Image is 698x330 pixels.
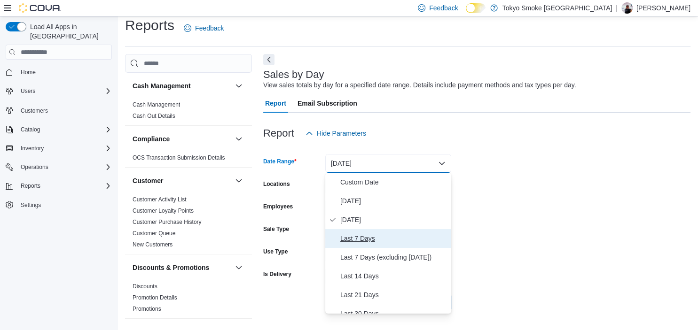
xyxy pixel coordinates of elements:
[125,99,252,125] div: Cash Management
[133,241,173,248] span: New Customers
[621,2,633,14] div: Glenn Cook
[133,263,209,272] h3: Discounts & Promotions
[17,105,52,116] a: Customers
[340,214,447,225] span: [DATE]
[125,16,174,35] h1: Reports
[340,270,447,282] span: Last 14 Days
[125,152,252,167] div: Compliance
[125,194,252,254] div: Customer
[21,182,40,190] span: Reports
[233,80,244,92] button: Cash Management
[17,85,112,97] span: Users
[133,283,157,290] span: Discounts
[17,66,112,78] span: Home
[502,2,612,14] p: Tokyo Smoke [GEOGRAPHIC_DATA]
[340,233,447,244] span: Last 7 Days
[340,252,447,263] span: Last 7 Days (excluding [DATE])
[195,23,224,33] span: Feedback
[2,103,116,117] button: Customers
[26,22,112,41] span: Load All Apps in [GEOGRAPHIC_DATA]
[263,180,290,188] label: Locations
[263,54,274,65] button: Next
[325,154,451,173] button: [DATE]
[133,207,194,215] span: Customer Loyalty Points
[302,124,370,143] button: Hide Parameters
[263,128,294,139] h3: Report
[133,219,202,225] a: Customer Purchase History
[2,65,116,79] button: Home
[17,180,112,192] span: Reports
[133,196,187,203] a: Customer Activity List
[17,161,52,173] button: Operations
[17,199,112,211] span: Settings
[17,161,112,173] span: Operations
[21,107,48,115] span: Customers
[263,158,297,165] label: Date Range
[2,123,116,136] button: Catalog
[17,143,112,154] span: Inventory
[133,230,175,237] span: Customer Queue
[21,145,44,152] span: Inventory
[133,176,163,185] h3: Customer
[180,19,227,38] a: Feedback
[636,2,690,14] p: [PERSON_NAME]
[317,129,366,138] span: Hide Parameters
[133,294,177,301] a: Promotion Details
[2,179,116,192] button: Reports
[133,294,177,301] span: Promotion Details
[133,176,231,185] button: Customer
[133,81,191,91] h3: Cash Management
[340,289,447,300] span: Last 21 Days
[133,134,231,144] button: Compliance
[17,143,47,154] button: Inventory
[17,104,112,116] span: Customers
[21,163,48,171] span: Operations
[263,270,291,278] label: Is Delivery
[133,154,225,161] a: OCS Transaction Submission Details
[263,80,576,90] div: View sales totals by day for a specified date range. Details include payment methods and tax type...
[17,67,39,78] a: Home
[133,134,170,144] h3: Compliance
[133,154,225,161] span: OCS Transaction Submission Details
[21,201,41,209] span: Settings
[133,263,231,272] button: Discounts & Promotions
[263,69,324,80] h3: Sales by Day
[133,207,194,214] a: Customer Loyalty Points
[263,225,289,233] label: Sale Type
[263,248,288,255] label: Use Type
[263,203,293,210] label: Employees
[133,101,180,108] span: Cash Management
[21,126,40,133] span: Catalog
[429,3,458,13] span: Feedback
[17,200,45,211] a: Settings
[340,177,447,188] span: Custom Date
[616,2,618,14] p: |
[19,3,61,13] img: Cova
[233,175,244,186] button: Customer
[133,101,180,108] a: Cash Management
[17,124,112,135] span: Catalog
[233,262,244,273] button: Discounts & Promotions
[133,112,175,120] span: Cash Out Details
[233,133,244,145] button: Compliance
[6,61,112,236] nav: Complex example
[340,308,447,319] span: Last 30 Days
[17,85,39,97] button: Users
[21,69,36,76] span: Home
[2,161,116,174] button: Operations
[466,3,486,13] input: Dark Mode
[2,198,116,212] button: Settings
[2,84,116,98] button: Users
[265,94,286,113] span: Report
[133,306,161,312] a: Promotions
[125,281,252,318] div: Discounts & Promotions
[133,113,175,119] a: Cash Out Details
[2,142,116,155] button: Inventory
[17,180,44,192] button: Reports
[325,173,451,314] div: Select listbox
[21,87,35,95] span: Users
[133,81,231,91] button: Cash Management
